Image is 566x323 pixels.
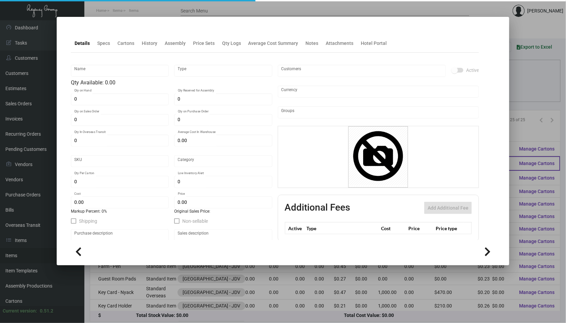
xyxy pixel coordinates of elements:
span: Shipping [79,217,97,225]
div: Qty Logs [222,40,241,47]
span: Non-sellable [182,217,208,225]
input: Add new.. [281,110,476,115]
th: Price type [434,222,464,234]
div: Hotel Portal [361,40,387,47]
h2: Additional Fees [285,202,350,214]
div: Price Sets [193,40,215,47]
span: Active [466,66,479,74]
button: Add Additional Fee [424,202,472,214]
th: Price [407,222,434,234]
div: Notes [306,40,319,47]
th: Active [285,222,305,234]
div: Assembly [165,40,186,47]
th: Cost [379,222,407,234]
div: Cartons [117,40,134,47]
div: Qty Available: 0.00 [71,79,272,87]
th: Type [305,222,380,234]
input: Add new.. [281,68,442,74]
div: Details [75,40,90,47]
span: Add Additional Fee [428,205,468,211]
div: Current version: [3,307,37,315]
div: Average Cost Summary [248,40,298,47]
div: 0.51.2 [40,307,53,315]
div: History [142,40,157,47]
div: Attachments [326,40,354,47]
div: Specs [97,40,110,47]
